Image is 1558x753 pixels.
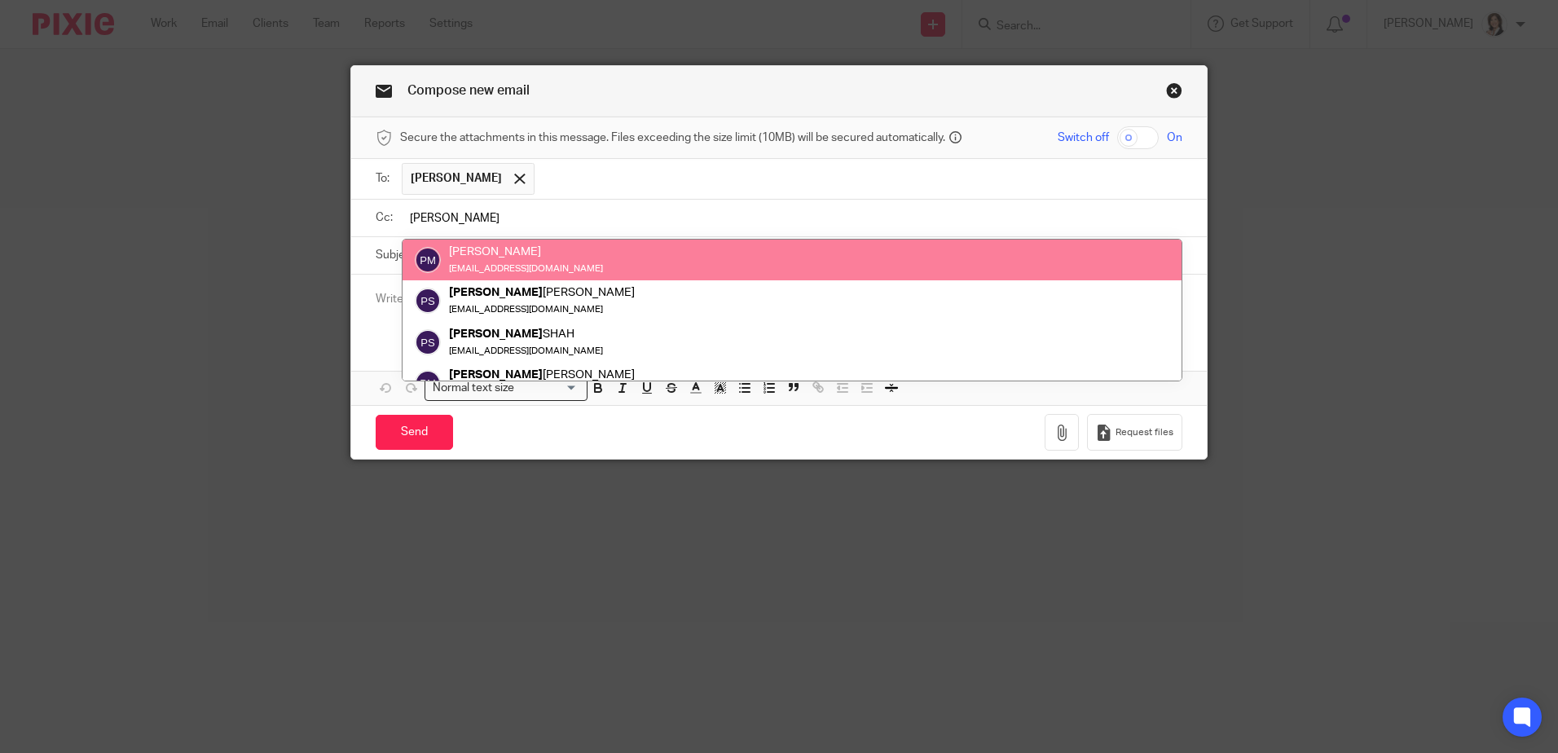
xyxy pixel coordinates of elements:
div: [PERSON_NAME] [449,367,635,383]
label: Subject: [376,247,418,263]
small: [EMAIL_ADDRESS][DOMAIN_NAME] [449,264,603,273]
img: svg%3E [415,247,441,273]
em: [PERSON_NAME] [449,328,543,340]
small: [EMAIL_ADDRESS][DOMAIN_NAME] [449,306,603,315]
span: Secure the attachments in this message. Files exceeding the size limit (10MB) will be secured aut... [400,130,945,146]
input: Send [376,415,453,450]
label: Cc: [376,209,394,226]
span: Switch off [1058,130,1109,146]
a: Close this dialog window [1166,82,1182,104]
span: Normal text size [429,380,517,397]
label: To: [376,170,394,187]
button: Request files [1087,414,1182,451]
span: Request files [1116,426,1173,439]
small: [EMAIL_ADDRESS][DOMAIN_NAME] [449,346,603,355]
em: [PERSON_NAME] [449,368,543,381]
span: [PERSON_NAME] [411,170,502,187]
input: Search for option [519,380,578,397]
em: [PERSON_NAME] [449,287,543,299]
span: Compose new email [407,84,530,97]
div: SHAH [449,326,603,342]
span: On [1167,130,1182,146]
img: svg%3E [415,288,441,315]
div: Search for option [425,376,588,401]
div: [PERSON_NAME] [449,244,603,260]
img: svg%3E [415,370,441,396]
img: svg%3E [415,329,441,355]
div: [PERSON_NAME] [449,285,635,302]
